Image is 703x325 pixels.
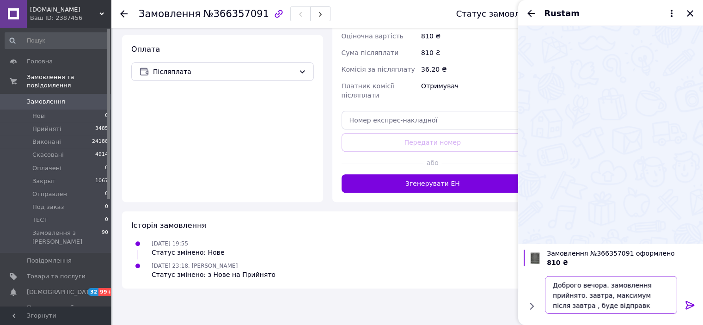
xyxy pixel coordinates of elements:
input: Пошук [5,32,109,49]
span: Прийняті [32,125,61,133]
span: ТЕСТ [32,216,48,224]
span: або [423,158,441,167]
button: Назад [526,8,537,19]
div: Повернутися назад [120,9,128,18]
span: [DATE] 23:18, [PERSON_NAME] [152,263,238,269]
span: Замовлення [27,98,65,106]
span: Оплачені [32,164,61,172]
div: Статус замовлення [456,9,541,18]
button: Показати кнопки [526,300,538,312]
span: 4914 [95,151,108,159]
span: Замовлення №366357091 оформлено [547,249,697,258]
span: Скасовані [32,151,64,159]
span: Оціночна вартість [342,32,403,40]
span: Закрыт [32,177,55,185]
textarea: Доброго вечора. замовлення прийнято. завтра, максимум після завтра , буде відправк [545,276,677,314]
span: Платник комісії післяплати [342,82,394,99]
div: Отримувач [419,78,526,104]
button: Згенерувати ЕН [342,174,524,193]
input: Номер експрес-накладної [342,111,524,129]
span: 32 [88,288,98,296]
span: Головна [27,57,53,66]
span: Показники роботи компанії [27,304,86,320]
span: Rustam [544,7,580,19]
div: Статус змінено: Нове [152,248,225,257]
div: 810 ₴ [419,44,526,61]
span: [DEMOGRAPHIC_DATA] [27,288,95,296]
span: 1067 [95,177,108,185]
span: 0 [105,216,108,224]
span: Історія замовлення [131,221,206,230]
span: Замовлення та повідомлення [27,73,111,90]
span: Товари та послуги [27,272,86,281]
span: 0 [105,112,108,120]
div: Статус змінено: з Нове на Прийнято [152,270,275,279]
span: №366357091 [203,8,269,19]
span: 3485 [95,125,108,133]
span: 0 [105,164,108,172]
span: Замовлення з [PERSON_NAME] [32,229,102,245]
span: Комісія за післяплату [342,66,415,73]
span: Под заказ [32,203,64,211]
span: Післяплата [153,67,295,77]
span: Оплата [131,45,160,54]
span: Повідомлення [27,257,72,265]
button: Закрити [685,8,696,19]
span: 0 [105,190,108,198]
span: 99+ [98,288,114,296]
span: Нові [32,112,46,120]
span: 90 [102,229,108,245]
div: Ваш ID: 2387456 [30,14,111,22]
span: Замовлення [139,8,201,19]
div: 36.20 ₴ [419,61,526,78]
img: 5124114399_w100_h100_shkaf-iz-tkani.jpg [526,250,543,266]
span: Redstore.com.ua [30,6,99,14]
span: Сума післяплати [342,49,399,56]
span: Виконані [32,138,61,146]
div: 810 ₴ [419,28,526,44]
span: 810 ₴ [547,259,568,266]
span: 0 [105,203,108,211]
span: [DATE] 19:55 [152,240,188,247]
button: Rustam [544,7,677,19]
span: 24188 [92,138,108,146]
span: Отправлен [32,190,67,198]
